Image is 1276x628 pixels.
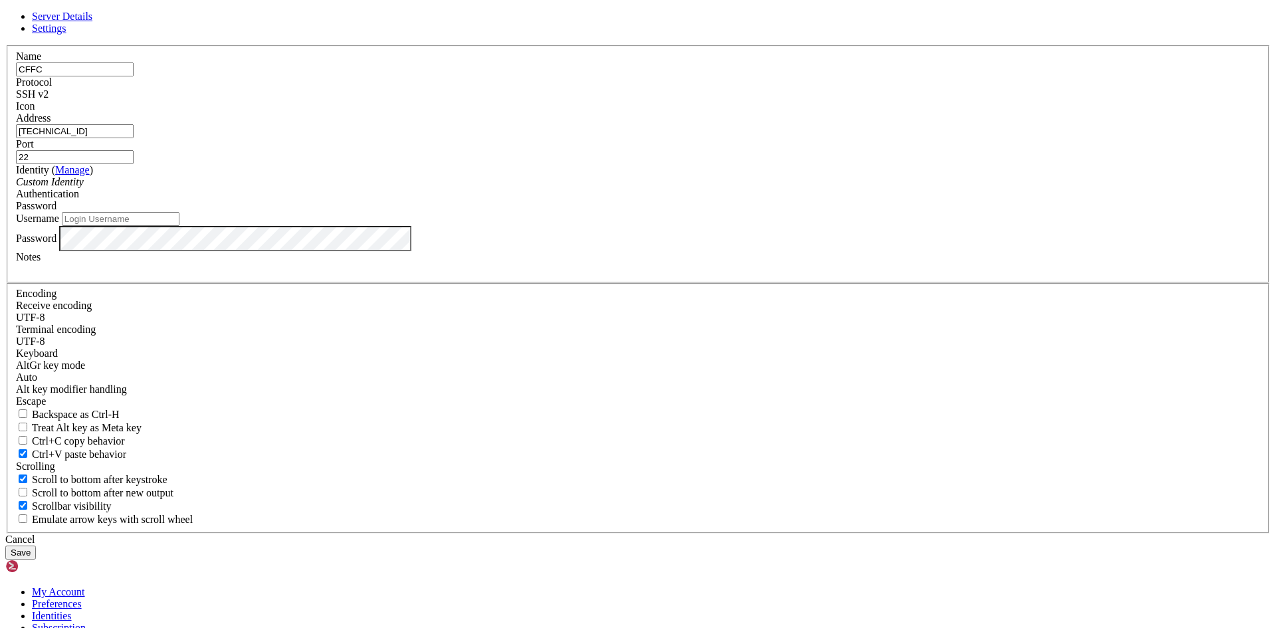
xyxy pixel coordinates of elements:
a: My Account [32,586,85,597]
label: Icon [16,100,35,112]
span: SSH v2 [16,88,49,100]
input: Scrollbar visibility [19,501,27,510]
span: Ctrl+V paste behavior [32,449,126,460]
span: Auto [16,371,37,383]
span: UTF-8 [16,312,45,323]
input: Ctrl+V paste behavior [19,449,27,458]
label: The default terminal encoding. ISO-2022 enables character map translations (like graphics maps). ... [16,324,96,335]
label: Set the expected encoding for data received from the host. If the encodings do not match, visual ... [16,360,85,371]
input: Login Username [62,212,179,226]
a: Settings [32,23,66,34]
label: Controls how the Alt key is handled. Escape: Send an ESC prefix. 8-Bit: Add 128 to the typed char... [16,383,127,395]
label: Scrolling [16,461,55,472]
span: Scrollbar visibility [32,500,112,512]
div: Auto [16,371,1260,383]
a: Identities [32,610,72,621]
label: Scroll to bottom after new output. [16,487,173,498]
label: Encoding [16,288,56,299]
span: Emulate arrow keys with scroll wheel [32,514,193,525]
label: Username [16,213,59,224]
span: Password [16,200,56,211]
input: Scroll to bottom after new output [19,488,27,496]
span: Ctrl+C copy behavior [32,435,125,447]
label: Address [16,112,51,124]
span: Scroll to bottom after keystroke [32,474,167,485]
span: Escape [16,395,46,407]
div: SSH v2 [16,88,1260,100]
i: Custom Identity [16,176,84,187]
input: Host Name or IP [16,124,134,138]
input: Emulate arrow keys with scroll wheel [19,514,27,523]
button: Save [5,546,36,560]
label: Keyboard [16,348,58,359]
div: Custom Identity [16,176,1260,188]
a: Server Details [32,11,92,22]
div: Password [16,200,1260,212]
label: Set the expected encoding for data received from the host. If the encodings do not match, visual ... [16,300,92,311]
label: Name [16,51,41,62]
label: When using the alternative screen buffer, and DECCKM (Application Cursor Keys) is active, mouse w... [16,514,193,525]
span: Scroll to bottom after new output [32,487,173,498]
label: Notes [16,251,41,262]
div: Escape [16,395,1260,407]
input: Ctrl+C copy behavior [19,436,27,445]
label: The vertical scrollbar mode. [16,500,112,512]
span: UTF-8 [16,336,45,347]
label: Whether the Alt key acts as a Meta key or as a distinct Alt key. [16,422,142,433]
span: ( ) [52,164,93,175]
div: UTF-8 [16,312,1260,324]
label: Port [16,138,34,150]
label: Protocol [16,76,52,88]
img: Shellngn [5,560,82,573]
input: Treat Alt key as Meta key [19,423,27,431]
input: Port Number [16,150,134,164]
label: Identity [16,164,93,175]
label: Password [16,232,56,243]
span: Backspace as Ctrl-H [32,409,120,420]
div: UTF-8 [16,336,1260,348]
span: Treat Alt key as Meta key [32,422,142,433]
input: Scroll to bottom after keystroke [19,474,27,483]
a: Preferences [32,598,82,609]
label: If true, the backspace should send BS ('\x08', aka ^H). Otherwise the backspace key should send '... [16,409,120,420]
label: Authentication [16,188,79,199]
a: Manage [55,164,90,175]
div: Cancel [5,534,1271,546]
label: Whether to scroll to the bottom on any keystroke. [16,474,167,485]
label: Ctrl+V pastes if true, sends ^V to host if false. Ctrl+Shift+V sends ^V to host if true, pastes i... [16,449,126,460]
input: Backspace as Ctrl-H [19,409,27,418]
input: Server Name [16,62,134,76]
label: Ctrl-C copies if true, send ^C to host if false. Ctrl-Shift-C sends ^C to host if true, copies if... [16,435,125,447]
